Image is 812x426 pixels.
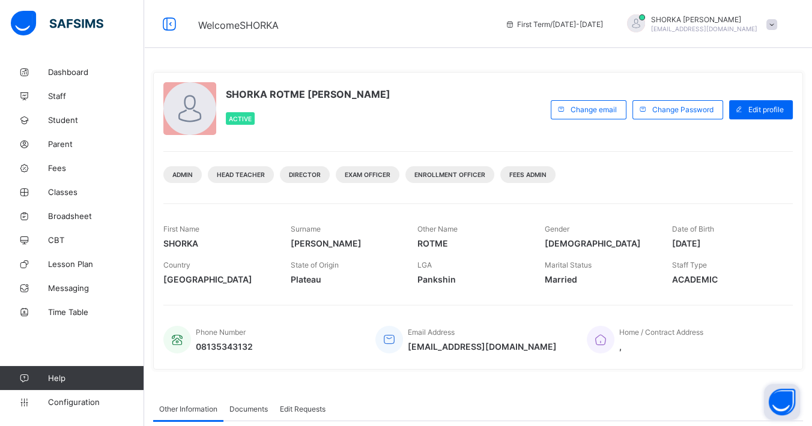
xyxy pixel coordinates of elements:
span: ACADEMIC [671,274,781,284]
span: Fees [48,163,144,173]
span: First Name [163,224,199,233]
span: [GEOGRAPHIC_DATA] [163,274,273,284]
span: Time Table [48,307,144,317]
span: Fees Admin [509,171,547,178]
span: Plateau [291,274,400,284]
span: Email Address [408,328,455,337]
span: Staff [48,91,144,101]
span: SHORKA [163,238,273,248]
span: Married [545,274,654,284]
span: Pankshin [417,274,527,284]
span: Edit profile [748,105,784,114]
span: Configuration [48,397,144,407]
span: 08135343132 [196,341,253,352]
span: State of Origin [291,260,339,269]
span: Country [163,260,190,269]
span: Help [48,373,144,383]
span: Broadsheet [48,211,144,221]
span: [EMAIL_ADDRESS][DOMAIN_NAME] [408,341,557,352]
button: Open asap [764,384,800,420]
span: Active [229,115,252,122]
span: Marital Status [545,260,592,269]
span: Documents [229,404,268,413]
span: Edit Requests [280,404,326,413]
span: Messaging [48,283,144,293]
span: Classes [48,187,144,197]
span: SHORKA ROTME [PERSON_NAME] [226,88,390,100]
span: Student [48,115,144,125]
span: Admin [172,171,193,178]
span: Date of Birth [671,224,714,233]
span: Exam Officer [345,171,390,178]
div: SHORKAJOEL [615,14,783,34]
span: Enrollment Officer [414,171,485,178]
span: , [619,341,703,352]
span: Change Password [652,105,714,114]
span: [DATE] [671,238,781,248]
span: [DEMOGRAPHIC_DATA] [545,238,654,248]
span: Surname [291,224,321,233]
span: Staff Type [671,260,706,269]
span: Phone Number [196,328,246,337]
span: Lesson Plan [48,259,144,269]
span: [PERSON_NAME] [291,238,400,248]
span: Head Teacher [217,171,265,178]
span: ROTME [417,238,527,248]
span: SHORKA [PERSON_NAME] [651,15,757,24]
span: session/term information [505,20,603,29]
span: Other Information [159,404,217,413]
span: Parent [48,139,144,149]
span: CBT [48,235,144,245]
span: Gender [545,224,569,233]
span: Dashboard [48,67,144,77]
span: Welcome SHORKA [198,19,279,31]
span: Other Name [417,224,458,233]
span: Change email [571,105,617,114]
span: Director [289,171,321,178]
img: safsims [11,11,103,36]
span: LGA [417,260,432,269]
span: [EMAIL_ADDRESS][DOMAIN_NAME] [651,25,757,32]
span: Home / Contract Address [619,328,703,337]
